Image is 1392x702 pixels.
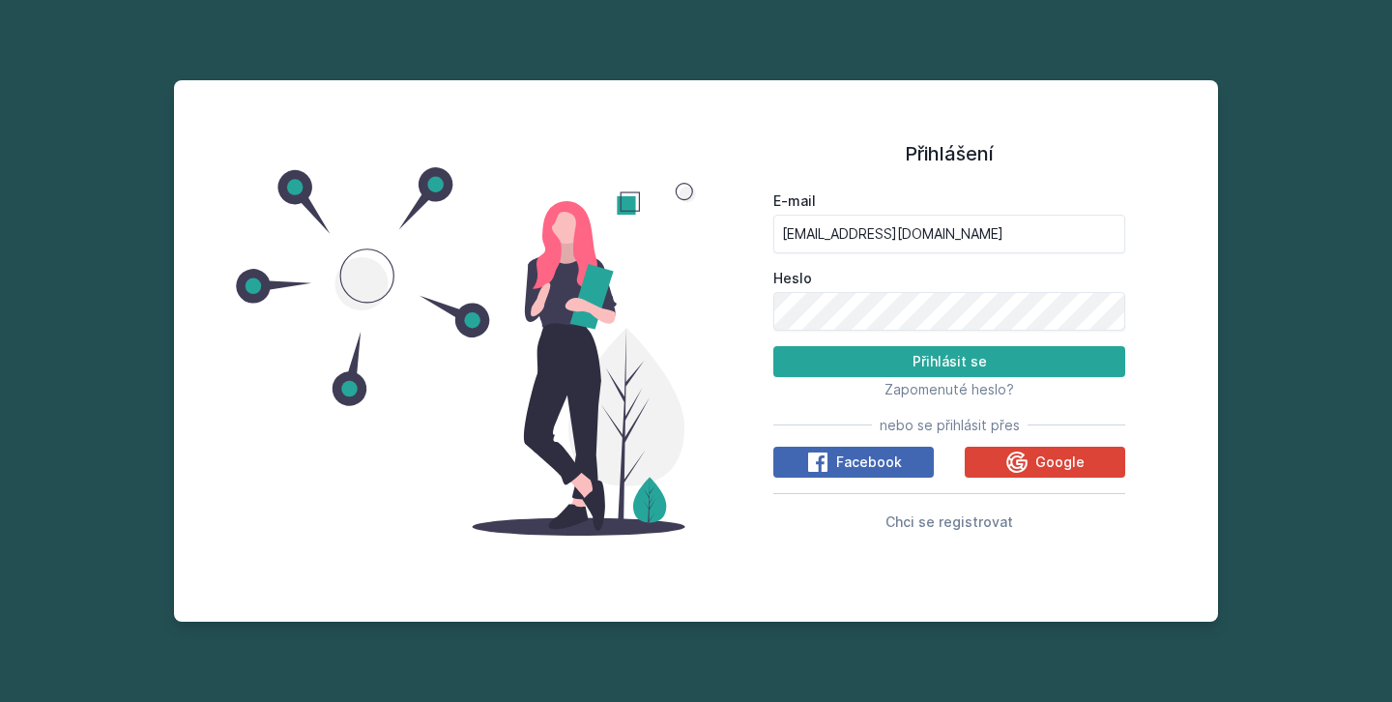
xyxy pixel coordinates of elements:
span: nebo se přihlásit přes [880,416,1020,435]
label: E-mail [773,191,1125,211]
h1: Přihlášení [773,139,1125,168]
button: Google [965,447,1125,478]
span: Facebook [836,453,902,472]
span: Zapomenuté heslo? [884,381,1014,397]
span: Chci se registrovat [885,513,1013,530]
label: Heslo [773,269,1125,288]
button: Přihlásit se [773,346,1125,377]
button: Chci se registrovat [885,510,1013,533]
span: Google [1035,453,1085,472]
input: Tvoje e-mailová adresa [773,215,1125,253]
button: Facebook [773,447,934,478]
